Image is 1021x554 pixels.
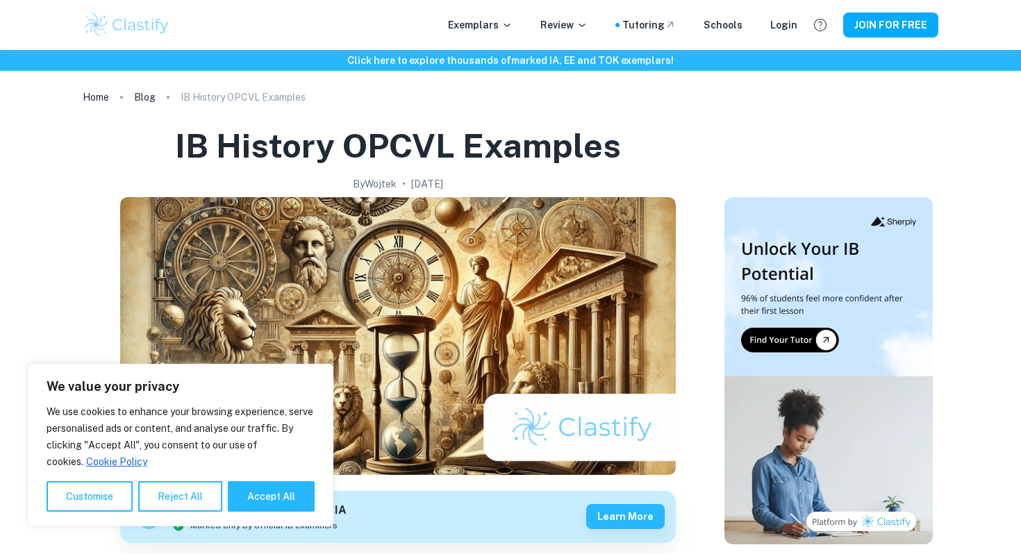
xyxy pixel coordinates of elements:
button: Learn more [586,504,665,529]
a: Home [83,87,109,107]
img: IB History OPCVL Examples cover image [120,197,676,475]
p: • [402,176,406,192]
p: We use cookies to enhance your browsing experience, serve personalised ads or content, and analys... [47,403,315,470]
button: Accept All [228,481,315,512]
h6: Click here to explore thousands of marked IA, EE and TOK exemplars ! [3,53,1018,68]
h2: [DATE] [411,176,443,192]
a: Schools [704,17,742,33]
a: Tutoring [622,17,676,33]
a: Blog [134,87,156,107]
a: Cookie Policy [85,455,148,468]
h2: By Wojtek [353,176,397,192]
p: Review [540,17,588,33]
p: Exemplars [448,17,513,33]
a: Login [770,17,797,33]
button: JOIN FOR FREE [843,12,938,37]
img: Clastify logo [83,11,171,39]
div: We value your privacy [28,364,333,526]
button: Help and Feedback [808,13,832,37]
a: Get feedback on yourHistory IAMarked only by official IB examinersLearn more [120,491,676,543]
img: Thumbnail [724,197,933,544]
button: Customise [47,481,133,512]
h1: IB History OPCVL Examples [175,124,621,168]
p: We value your privacy [47,378,315,395]
p: IB History OPCVL Examples [181,90,306,105]
button: Reject All [138,481,222,512]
